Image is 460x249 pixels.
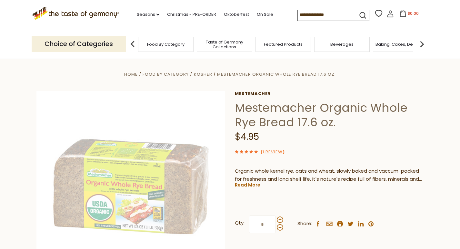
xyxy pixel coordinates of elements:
[143,71,189,77] a: Food By Category
[235,130,259,143] span: $4.95
[330,42,354,47] a: Beverages
[395,10,423,19] button: $0.00
[261,149,285,155] span: ( )
[199,40,250,49] a: Taste of Germany Collections
[224,11,249,18] a: Oktoberfest
[137,11,159,18] a: Seasons
[264,42,303,47] a: Featured Products
[194,71,212,77] a: Kosher
[235,101,424,129] h1: Mestemacher Organic Whole Rye Bread 17.6 oz.
[375,42,425,47] a: Baking, Cakes, Desserts
[235,167,424,183] p: Organic whole kernel rye, oats and wheat, slowly baked and vaccum-packed for freshness and long s...
[415,38,428,51] img: next arrow
[249,215,275,233] input: Qty:
[147,42,185,47] a: Food By Category
[263,149,283,156] a: 1 Review
[167,11,216,18] a: Christmas - PRE-ORDER
[235,91,424,96] a: Mestemacher
[297,220,312,228] span: Share:
[217,71,336,77] a: Mestemacher Organic Whole Rye Bread 17.6 oz.
[408,11,419,16] span: $0.00
[257,11,273,18] a: On Sale
[235,219,245,227] strong: Qty:
[32,36,126,52] p: Choice of Categories
[124,71,138,77] a: Home
[235,182,260,188] a: Read More
[126,38,139,51] img: previous arrow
